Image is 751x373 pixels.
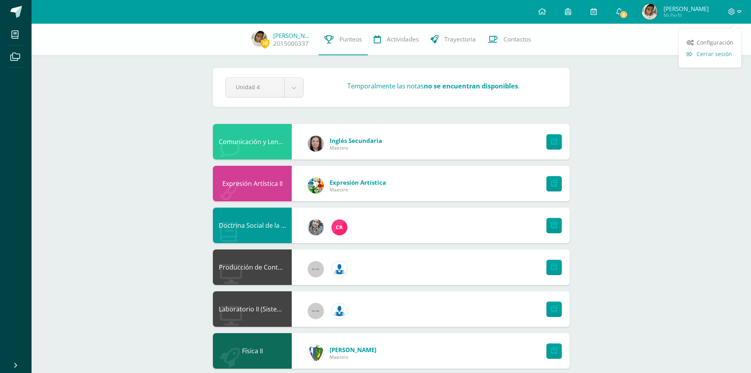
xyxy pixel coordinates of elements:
[330,178,386,186] span: Expresión Artística
[503,35,531,43] span: Contactos
[697,50,732,58] span: Cerrar sesión
[619,10,628,19] span: 2
[308,345,324,361] img: d7d6d148f6dec277cbaab50fee73caa7.png
[213,249,292,285] div: Producción de Contenidos Digitales
[663,5,709,13] span: [PERSON_NAME]
[273,32,313,39] a: [PERSON_NAME]
[330,346,376,354] span: [PERSON_NAME]
[308,219,324,235] img: cba4c69ace659ae4cf02a5761d9a2473.png
[330,144,382,151] span: Maestro
[273,39,309,48] a: 2015000337
[236,78,274,96] span: Unidad 4
[332,261,347,277] img: 6ed6846fa57649245178fca9fc9a58dd.png
[308,303,324,319] img: 60x60
[308,136,324,152] img: 8af0450cf43d44e38c4a1497329761f3.png
[642,4,658,20] img: 4dfe3dea92f6d6ca13907aa9b8b83246.png
[330,137,382,144] span: Inglés Secundaria
[444,35,476,43] span: Trayectoria
[330,186,386,193] span: Maestro
[308,178,324,193] img: 159e24a6ecedfdf8f489544946a573f0.png
[213,124,292,159] div: Comunicación y Lenguaje L3 Inglés
[482,24,537,55] a: Contactos
[332,303,347,319] img: 6ed6846fa57649245178fca9fc9a58dd.png
[697,39,733,46] span: Configuración
[213,291,292,327] div: Laboratorio II (Sistema Operativo Macintoch)
[347,82,520,90] h3: Temporalmente las notas .
[213,333,292,369] div: Física II
[308,261,324,277] img: 60x60
[424,82,518,90] strong: no se encuentran disponibles
[226,78,303,97] a: Unidad 4
[679,48,741,60] a: Cerrar sesión
[252,31,267,47] img: 4dfe3dea92f6d6ca13907aa9b8b83246.png
[332,219,347,235] img: 866c3f3dc5f3efb798120d7ad13644d9.png
[387,35,419,43] span: Actividades
[339,35,362,43] span: Punteos
[368,24,425,55] a: Actividades
[425,24,482,55] a: Trayectoria
[261,38,269,48] span: 30
[213,208,292,243] div: Doctrina Social de la Iglesia
[679,37,741,48] a: Configuración
[663,12,709,19] span: Mi Perfil
[330,354,376,360] span: Maestro
[319,24,368,55] a: Punteos
[213,166,292,201] div: Expresión Artística II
